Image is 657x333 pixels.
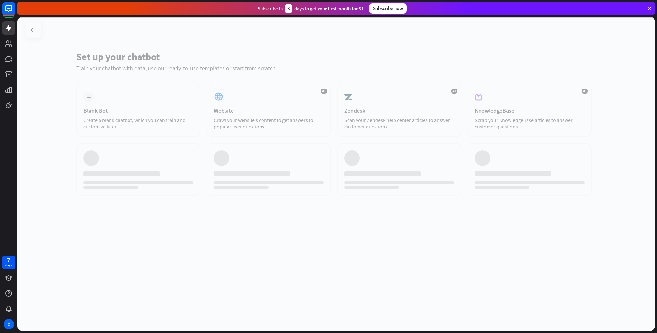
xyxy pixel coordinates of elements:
[369,3,407,14] div: Subscribe now
[4,319,14,329] div: C
[2,256,15,269] a: 7 days
[285,4,292,13] div: 3
[5,263,12,268] div: days
[258,4,364,13] div: Subscribe in days to get your first month for $1
[7,257,10,263] div: 7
